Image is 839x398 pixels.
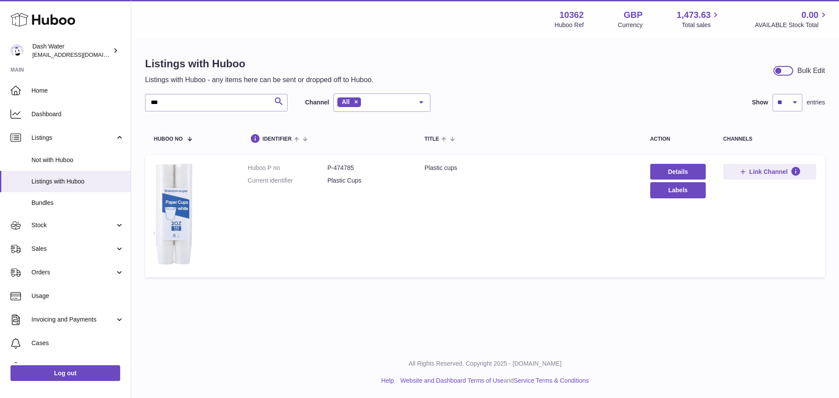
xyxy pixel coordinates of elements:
div: Plastic cups [424,164,632,172]
span: Stock [31,221,115,229]
span: Invoicing and Payments [31,315,115,324]
span: Cases [31,339,124,347]
p: Listings with Huboo - any items here can be sent or dropped off to Huboo. [145,75,374,85]
span: Link Channel [749,168,788,176]
span: Usage [31,292,124,300]
span: title [424,136,439,142]
label: Channel [305,98,329,107]
img: internalAdmin-10362@internal.huboo.com [10,44,24,57]
dt: Huboo P no [248,164,327,172]
div: Dash Water [32,42,111,59]
label: Show [752,98,768,107]
a: Help [381,377,394,384]
span: Bundles [31,199,124,207]
a: Service Terms & Conditions [514,377,589,384]
span: Channels [31,363,124,371]
span: Huboo no [154,136,183,142]
a: Log out [10,365,120,381]
a: 0.00 AVAILABLE Stock Total [755,9,829,29]
a: 1,473.63 Total sales [677,9,721,29]
span: Orders [31,268,115,277]
span: entries [807,98,825,107]
button: Link Channel [723,164,816,180]
span: 0.00 [801,9,818,21]
li: and [397,377,589,385]
div: action [650,136,706,142]
span: Total sales [682,21,721,29]
a: Website and Dashboard Terms of Use [400,377,503,384]
span: 1,473.63 [677,9,711,21]
strong: 10362 [559,9,584,21]
dd: P-474785 [327,164,407,172]
div: channels [723,136,816,142]
dd: Plastic Cups [327,177,407,185]
div: Currency [618,21,643,29]
span: Home [31,87,124,95]
dt: Current identifier [248,177,327,185]
span: Not with Huboo [31,156,124,164]
button: Labels [650,182,706,198]
span: Listings [31,134,115,142]
strong: GBP [624,9,642,21]
span: AVAILABLE Stock Total [755,21,829,29]
span: Sales [31,245,115,253]
div: Huboo Ref [555,21,584,29]
a: Details [650,164,706,180]
span: Dashboard [31,110,124,118]
span: All [342,98,350,105]
p: All Rights Reserved. Copyright 2025 - [DOMAIN_NAME] [138,360,832,368]
span: identifier [263,136,292,142]
div: Bulk Edit [797,66,825,76]
img: Plastic cups [154,164,198,266]
span: [EMAIL_ADDRESS][DOMAIN_NAME] [32,51,128,58]
h1: Listings with Huboo [145,57,374,71]
span: Listings with Huboo [31,177,124,186]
